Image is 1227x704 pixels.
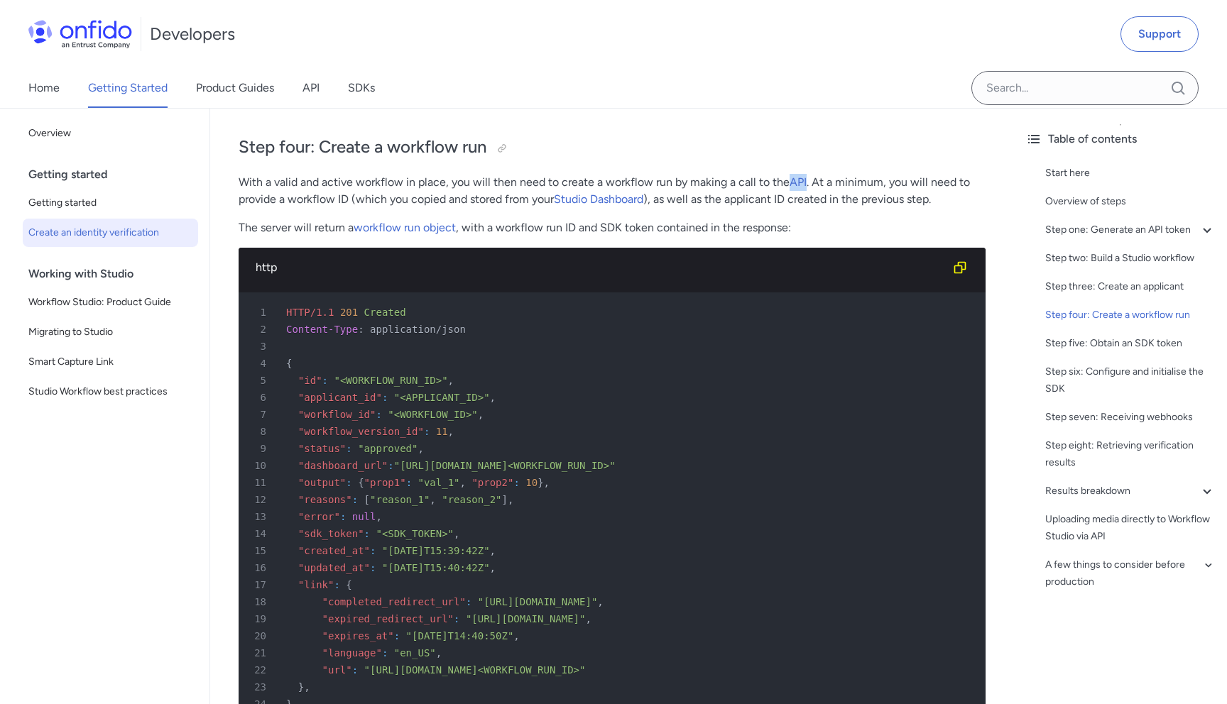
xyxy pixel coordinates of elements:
[244,372,276,389] span: 5
[1025,131,1216,148] div: Table of contents
[239,219,986,236] p: The server will return a , with a workflow run ID and SDK token contained in the response:
[28,324,192,341] span: Migrating to Studio
[490,545,496,556] span: ,
[388,460,393,471] span: :
[340,307,358,318] span: 201
[370,324,466,335] span: application/json
[244,559,276,576] span: 16
[1045,437,1216,471] a: Step eight: Retrieving verification results
[370,562,376,573] span: :
[370,545,376,556] span: :
[88,68,168,108] a: Getting Started
[244,644,276,661] span: 21
[406,630,514,642] span: "[DATE]T14:40:50Z"
[1045,193,1216,210] a: Overview of steps
[376,528,454,539] span: "<SDK_TOKEN>"
[1045,409,1216,426] div: Step seven: Receiving webhooks
[394,647,436,659] span: "en_US"
[28,20,132,48] img: Onfido Logo
[244,593,276,610] span: 18
[298,477,346,488] span: "output"
[382,562,490,573] span: "[DATE]T15:40:42Z"
[286,307,334,318] span: HTTP/1.1
[946,253,974,282] button: Copy code snippet button
[364,307,406,318] span: Created
[436,426,448,437] span: 11
[298,375,322,386] span: "id"
[430,494,435,505] span: ,
[1045,165,1216,182] a: Start here
[244,661,276,678] span: 22
[298,460,388,471] span: "dashboard_url"
[442,494,501,505] span: "reason_2"
[244,304,276,321] span: 1
[436,647,442,659] span: ,
[23,219,198,247] a: Create an identity verification
[244,474,276,491] span: 11
[354,221,456,234] a: workflow run object
[150,23,235,45] h1: Developers
[244,576,276,593] span: 17
[585,613,591,625] span: ,
[244,525,276,542] span: 14
[1120,16,1199,52] a: Support
[322,596,466,607] span: "completed_redirect_url"
[23,288,198,317] a: Workflow Studio: Product Guide
[478,409,484,420] span: ,
[454,528,459,539] span: ,
[370,494,430,505] span: "reason_1"
[471,477,513,488] span: "prop2"
[394,392,490,403] span: "<APPLICANT_ID>"
[1045,278,1216,295] div: Step three: Create an applicant
[1045,221,1216,238] a: Step one: Generate an API token
[322,630,394,642] span: "expires_at"
[286,358,292,369] span: {
[244,321,276,338] span: 2
[239,136,986,160] h2: Step four: Create a workflow run
[28,68,60,108] a: Home
[478,596,598,607] span: "[URL][DOMAIN_NAME]"
[394,630,400,642] span: :
[28,125,192,142] span: Overview
[1045,363,1216,397] a: Step six: Configure and initialise the SDK
[23,318,198,346] a: Migrating to Studio
[460,477,466,488] span: ,
[364,477,406,488] span: "prop1"
[1045,307,1216,324] div: Step four: Create a workflow run
[304,681,310,693] span: ,
[244,508,276,525] span: 13
[1045,556,1216,590] a: A few things to consider before production
[382,647,388,659] span: :
[196,68,274,108] a: Product Guides
[298,392,382,403] span: "applicant_id"
[358,324,364,335] span: :
[364,528,370,539] span: :
[1045,511,1216,545] a: Uploading media directly to Workflow Studio via API
[286,324,358,335] span: Content-Type
[322,647,382,659] span: "language"
[382,392,388,403] span: :
[382,545,490,556] span: "[DATE]T15:39:42Z"
[322,375,328,386] span: :
[23,348,198,376] a: Smart Capture Link
[298,562,370,573] span: "updated_at"
[513,477,519,488] span: :
[1045,250,1216,267] a: Step two: Build a Studio workflow
[466,596,471,607] span: :
[23,189,198,217] a: Getting started
[394,460,616,471] span: "[URL][DOMAIN_NAME]<WORKFLOW_RUN_ID>"
[244,627,276,644] span: 20
[28,353,192,370] span: Smart Capture Link
[244,678,276,695] span: 23
[490,392,496,403] span: ,
[239,174,986,208] p: With a valid and active workflow in place, you will then need to create a workflow run by making ...
[322,664,352,676] span: "url"
[244,457,276,474] span: 10
[513,630,519,642] span: ,
[298,681,304,693] span: }
[23,119,198,148] a: Overview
